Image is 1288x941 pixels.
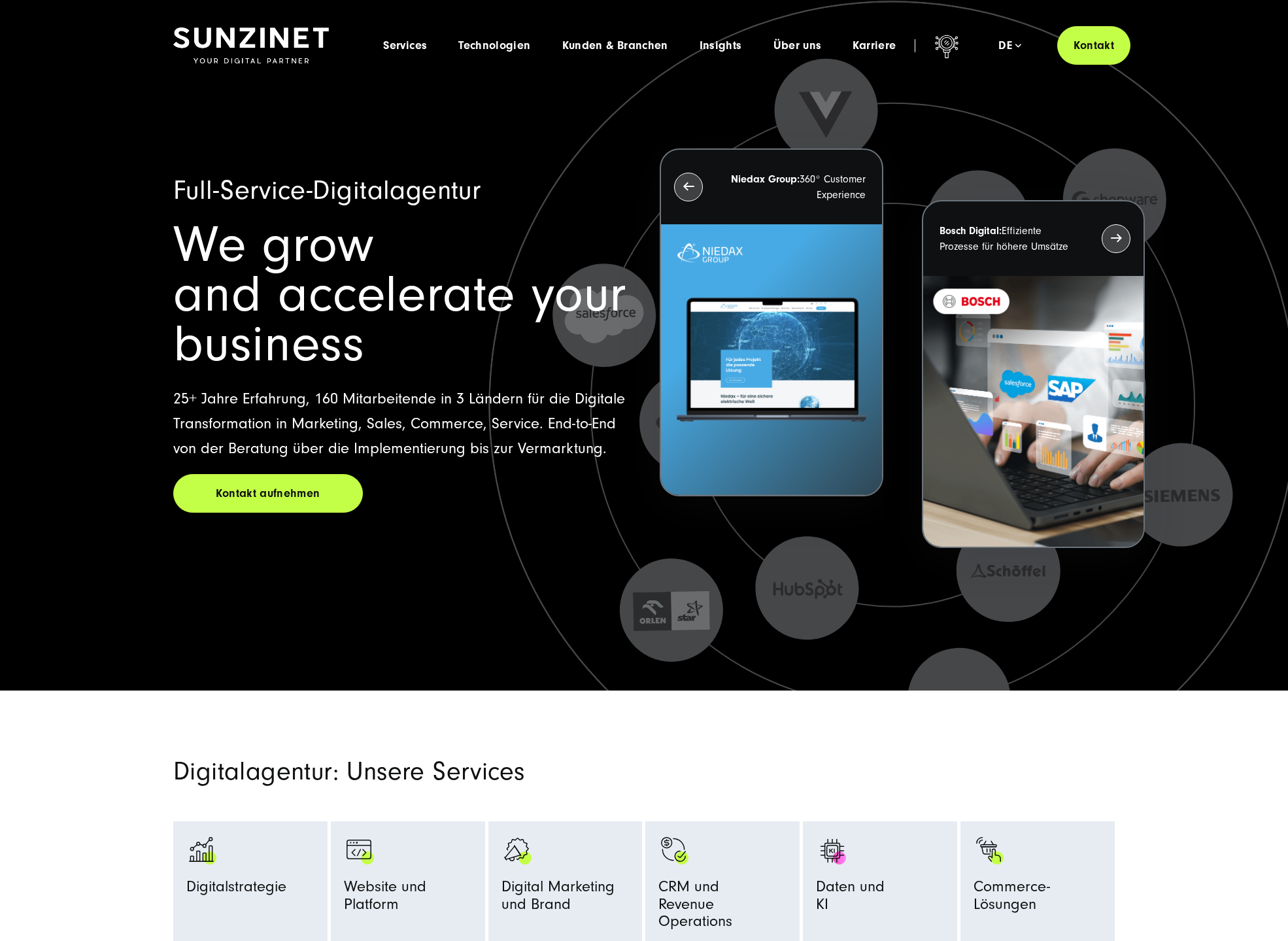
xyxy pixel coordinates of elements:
[173,386,628,461] p: 25+ Jahre Erfahrung, 160 Mitarbeitende in 3 Ländern für die Digitale Transformation in Marketing,...
[660,148,883,497] button: Niedax Group:360° Customer Experience Letztes Projekt von Niedax. Ein Laptop auf dem die Niedax W...
[562,39,668,52] a: Kunden & Branchen
[173,175,481,206] span: Full-Service-Digitalagentur
[816,878,885,919] span: Daten und KI
[974,878,1102,919] span: Commerce-Lösungen
[700,39,742,52] a: Insights
[173,756,794,787] h2: Digitalagentur: Unsere Services
[1057,26,1130,65] a: Kontakt
[501,878,615,919] span: Digital Marketing und Brand
[383,39,427,52] a: Services
[661,224,881,496] img: Letztes Projekt von Niedax. Ein Laptop auf dem die Niedax Website geöffnet ist, auf blauem Hinter...
[940,225,1002,237] strong: Bosch Digital:
[658,878,787,936] span: CRM und Revenue Operations
[344,878,472,919] span: Website und Platform
[922,200,1145,549] button: Bosch Digital:Effiziente Prozesse für höhere Umsätze BOSCH - Kundeprojekt - Digital Transformatio...
[173,216,626,373] span: We grow and accelerate your business
[940,223,1078,254] p: Effiziente Prozesse für höhere Umsätze
[186,878,286,901] span: Digitalstrategie
[458,39,530,52] a: Technologien
[173,27,329,64] img: SUNZINET Full Service Digital Agentur
[773,39,822,52] a: Über uns
[726,171,865,203] p: 360° Customer Experience
[923,276,1144,547] img: BOSCH - Kundeprojekt - Digital Transformation Agentur SUNZINET
[853,39,896,52] a: Karriere
[731,173,800,185] strong: Niedax Group:
[998,39,1021,52] div: de
[173,474,363,513] a: Kontakt aufnehmen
